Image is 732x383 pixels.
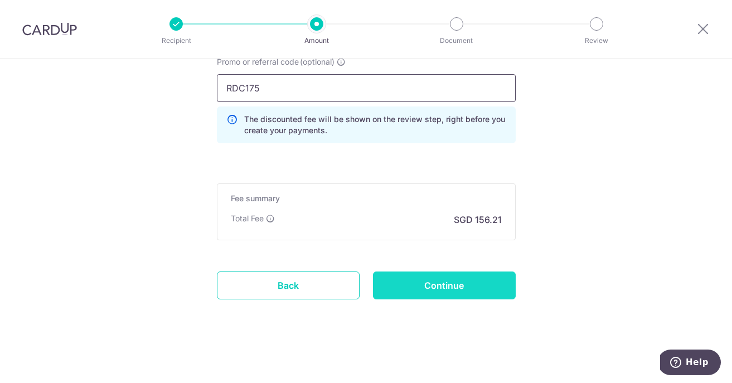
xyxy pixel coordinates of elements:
p: Document [415,35,498,46]
p: Amount [275,35,358,46]
img: CardUp [22,22,77,36]
a: Back [217,272,360,299]
p: Review [555,35,638,46]
h5: Fee summary [231,193,502,204]
iframe: Opens a widget where you can find more information [660,350,721,377]
p: The discounted fee will be shown on the review step, right before you create your payments. [244,114,506,136]
p: Total Fee [231,213,264,224]
input: Continue [373,272,516,299]
span: (optional) [300,56,335,67]
p: Recipient [135,35,217,46]
p: SGD 156.21 [454,213,502,226]
span: Promo or referral code [217,56,299,67]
